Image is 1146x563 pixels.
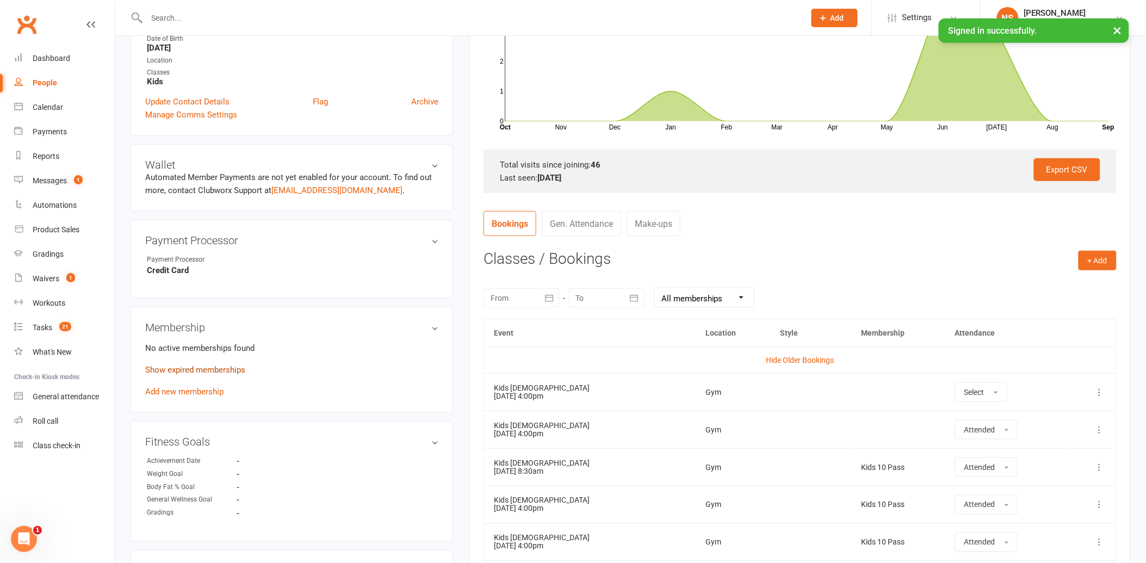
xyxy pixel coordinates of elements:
[14,409,115,434] a: Roll call
[237,496,299,504] strong: -
[484,211,536,236] a: Bookings
[14,242,115,267] a: Gradings
[147,55,438,66] div: Location
[14,120,115,144] a: Payments
[237,483,299,491] strong: -
[706,539,760,547] div: Gym
[494,384,686,392] div: Kids [DEMOGRAPHIC_DATA]
[33,103,63,112] div: Calendar
[145,172,432,195] no-payment-system: Automated Member Payments are not yet enabled for your account. To find out more, contact Clubwor...
[14,385,115,409] a: General attendance kiosk mode
[484,373,696,411] td: [DATE] 4:00pm
[147,67,438,78] div: Classes
[33,78,57,87] div: People
[147,43,438,53] strong: [DATE]
[33,323,52,332] div: Tasks
[706,463,760,472] div: Gym
[33,392,99,401] div: General attendance
[147,265,438,275] strong: Credit Card
[706,501,760,509] div: Gym
[271,185,402,195] a: [EMAIL_ADDRESS][DOMAIN_NAME]
[14,315,115,340] a: Tasks 21
[696,319,770,347] th: Location
[33,348,72,356] div: What's New
[1079,251,1117,270] button: + Add
[1024,8,1116,18] div: [PERSON_NAME]
[147,255,237,265] div: Payment Processor
[997,7,1019,29] div: NS
[147,456,237,466] div: Achievement Date
[237,510,299,518] strong: -
[33,127,67,136] div: Payments
[14,193,115,218] a: Automations
[964,388,984,397] span: Select
[902,5,932,30] span: Settings
[14,291,115,315] a: Workouts
[484,448,696,486] td: [DATE] 8:30am
[74,175,83,184] span: 1
[33,54,70,63] div: Dashboard
[33,526,42,535] span: 1
[812,9,858,27] button: Add
[862,501,936,509] div: Kids 10 Pass
[500,158,1100,171] div: Total visits since joining:
[145,95,230,108] a: Update Contact Details
[33,225,79,234] div: Product Sales
[955,495,1018,515] button: Attended
[14,169,115,193] a: Messages 1
[1024,18,1116,28] div: Bulldog Thai Boxing School
[955,420,1018,440] button: Attended
[484,251,1117,268] h3: Classes / Bookings
[964,500,995,509] span: Attended
[66,273,75,282] span: 1
[147,77,438,86] strong: Kids
[494,459,686,467] div: Kids [DEMOGRAPHIC_DATA]
[33,299,65,307] div: Workouts
[33,201,77,209] div: Automations
[862,463,936,472] div: Kids 10 Pass
[852,319,945,347] th: Membership
[14,144,115,169] a: Reports
[964,538,995,547] span: Attended
[14,267,115,291] a: Waivers 1
[144,10,797,26] input: Search...
[484,486,696,523] td: [DATE] 4:00pm
[145,321,438,333] h3: Membership
[145,234,438,246] h3: Payment Processor
[945,319,1068,347] th: Attendance
[145,159,438,171] h3: Wallet
[955,382,1007,402] button: Select
[11,526,37,552] iframe: Intercom live chat
[147,495,237,505] div: General Wellness Goal
[145,436,438,448] h3: Fitness Goals
[484,523,696,561] td: [DATE] 4:00pm
[237,470,299,478] strong: -
[706,388,760,397] div: Gym
[766,356,834,364] a: Hide Older Bookings
[494,422,686,430] div: Kids [DEMOGRAPHIC_DATA]
[33,250,64,258] div: Gradings
[147,469,237,479] div: Weight Goal
[500,171,1100,184] div: Last seen:
[484,319,696,347] th: Event
[59,322,71,331] span: 21
[14,46,115,71] a: Dashboard
[955,533,1018,552] button: Attended
[14,434,115,458] a: Class kiosk mode
[494,534,686,542] div: Kids [DEMOGRAPHIC_DATA]
[145,365,245,375] a: Show expired memberships
[831,14,844,22] span: Add
[1034,158,1100,181] a: Export CSV
[147,482,237,492] div: Body Fat % Goal
[591,160,600,170] strong: 46
[411,95,438,108] a: Archive
[770,319,852,347] th: Style
[14,218,115,242] a: Product Sales
[145,387,224,397] a: Add new membership
[484,411,696,448] td: [DATE] 4:00pm
[145,108,237,121] a: Manage Comms Settings
[33,176,67,185] div: Messages
[627,211,680,236] a: Make-ups
[14,95,115,120] a: Calendar
[14,340,115,364] a: What's New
